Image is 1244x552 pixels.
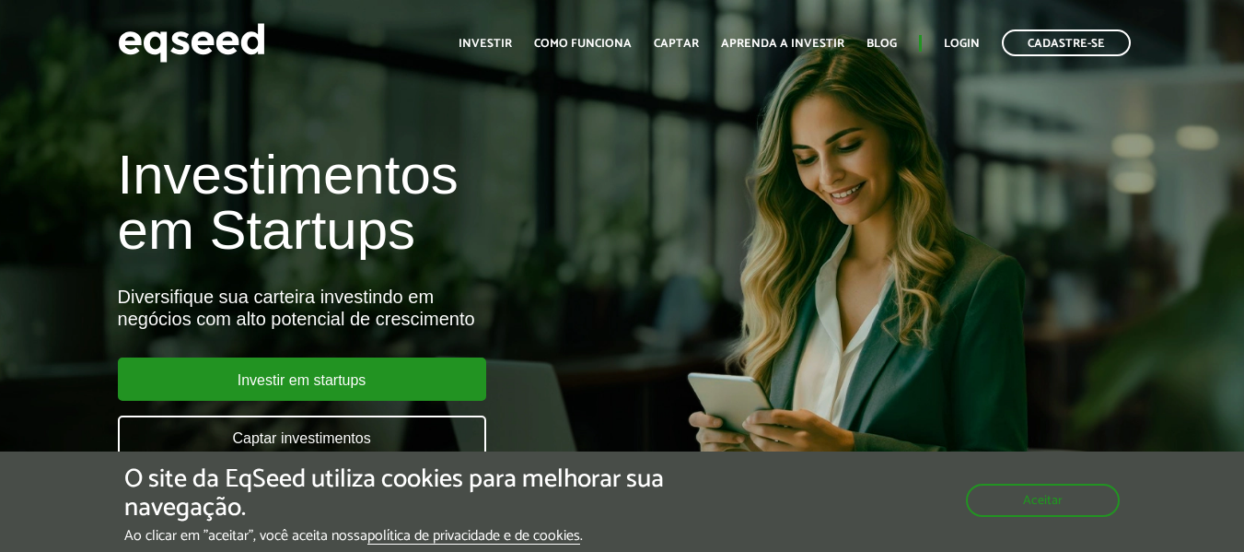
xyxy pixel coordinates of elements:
a: Investir [459,38,512,50]
button: Aceitar [966,484,1120,517]
a: Como funciona [534,38,632,50]
a: Login [944,38,980,50]
a: Cadastre-se [1002,29,1131,56]
p: Ao clicar em "aceitar", você aceita nossa . [124,527,721,545]
a: Investir em startups [118,358,486,401]
h1: Investimentos em Startups [118,147,713,258]
h5: O site da EqSeed utiliza cookies para melhorar sua navegação. [124,465,721,523]
a: Blog [866,38,897,50]
a: Captar [654,38,699,50]
a: Aprenda a investir [721,38,844,50]
a: política de privacidade e de cookies [367,529,580,545]
a: Captar investimentos [118,416,486,459]
div: Diversifique sua carteira investindo em negócios com alto potencial de crescimento [118,286,713,330]
img: EqSeed [118,18,265,67]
